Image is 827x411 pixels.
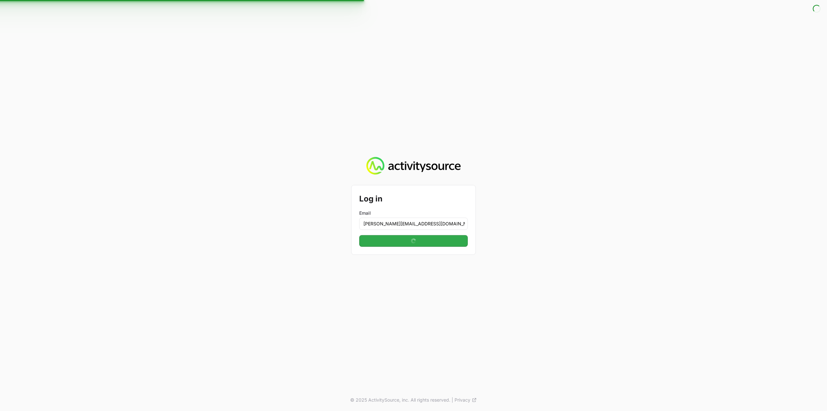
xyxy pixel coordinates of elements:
[359,193,468,205] h2: Log in
[366,157,460,175] img: Activity Source
[350,397,450,403] p: © 2025 ActivitySource, inc. All rights reserved.
[452,397,453,403] span: |
[359,210,468,216] label: Email
[455,397,477,403] a: Privacy
[359,218,468,230] input: Enter your email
